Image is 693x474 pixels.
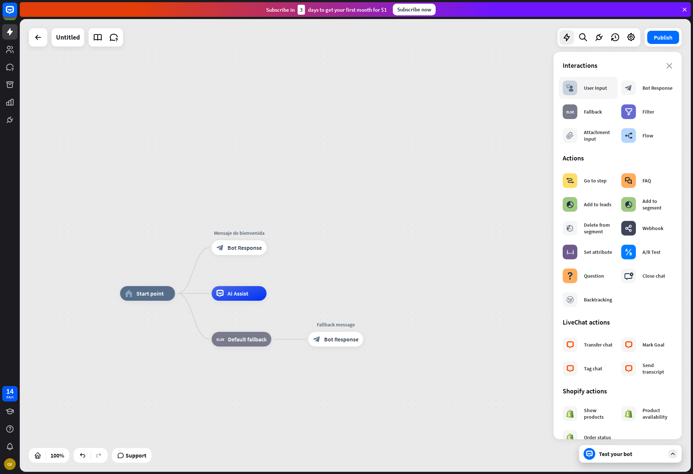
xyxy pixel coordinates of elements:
[566,248,574,256] i: block_set_attribute
[206,229,272,237] div: Mensaje de bienvenida
[266,5,387,15] div: Subscribe in days to get your first month for $1
[625,177,632,184] i: block_faq
[566,132,574,139] i: block_attachment
[563,154,672,162] div: Actions
[642,177,651,184] div: FAQ
[56,28,80,47] div: Untitled
[584,434,611,441] div: Order status
[584,201,611,208] div: Add to leads
[625,108,633,115] i: filter
[625,132,633,139] i: builder_tree
[642,362,672,375] div: Send transcript
[227,244,262,251] span: Bot Response
[666,63,672,69] i: close
[642,132,653,139] div: Flow
[647,31,679,44] button: Publish
[125,290,133,297] i: home_2
[642,273,665,279] div: Close chat
[566,177,574,184] i: block_goto
[228,336,267,343] span: Default fallback
[566,296,574,303] i: block_backtracking
[625,365,633,372] i: block_livechat
[584,249,612,255] div: Set attribute
[227,290,248,297] span: AI Assist
[625,84,632,92] i: block_bot_response
[566,84,574,92] i: block_user_input
[298,5,305,15] div: 3
[642,108,654,115] div: Filter
[6,388,14,395] div: 14
[584,129,614,142] div: Attachment input
[566,225,574,232] i: block_delete_from_segment
[584,365,602,372] div: Tag chat
[624,272,633,279] i: block_close_chat
[563,387,672,395] div: Shopify actions
[584,341,612,348] div: Transfer chat
[2,386,18,401] a: 14 days
[566,201,574,208] i: block_add_to_segment
[625,225,632,232] i: webhooks
[584,296,612,303] div: Backtracking
[642,85,672,91] div: Bot Response
[584,177,607,184] div: Go to step
[136,290,164,297] span: Start point
[584,85,607,91] div: User Input
[642,407,672,420] div: Product availability
[642,249,660,255] div: A/B Test
[563,318,672,326] div: LiveChat actions
[216,336,224,343] i: block_fallback
[642,341,664,348] div: Mark Goal
[584,222,614,235] div: Delete from segment
[566,365,574,372] i: block_livechat
[642,225,663,232] div: Webhook
[584,273,604,279] div: Question
[625,248,632,256] i: block_ab_testing
[566,108,574,115] i: block_fallback
[313,336,320,343] i: block_bot_response
[584,407,614,420] div: Show products
[126,449,146,461] span: Support
[4,458,16,470] div: OF
[625,341,633,348] i: block_livechat
[393,4,436,15] div: Subscribe now
[625,201,632,208] i: block_add_to_segment
[584,108,602,115] div: Fallback
[642,198,672,211] div: Add to segment
[599,450,665,458] div: Test your bot
[216,244,224,251] i: block_bot_response
[6,3,28,25] button: Open LiveChat chat widget
[48,449,66,461] div: 100%
[563,61,672,70] div: Interactions
[6,395,14,400] div: days
[566,341,574,348] i: block_livechat
[324,336,358,343] span: Bot Response
[303,321,369,328] div: Fallback message
[566,272,574,279] i: block_question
